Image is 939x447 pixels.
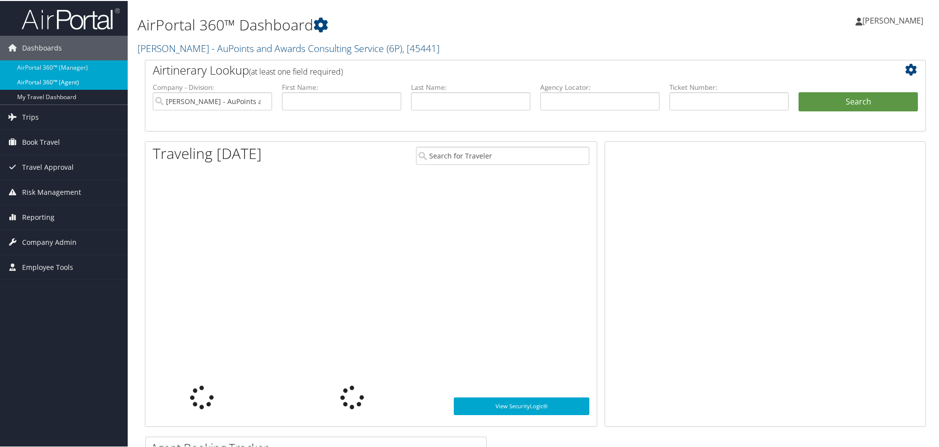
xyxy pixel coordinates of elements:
[862,14,923,25] span: [PERSON_NAME]
[22,35,62,59] span: Dashboards
[22,254,73,279] span: Employee Tools
[22,6,120,29] img: airportal-logo.png
[22,229,77,254] span: Company Admin
[454,396,589,414] a: View SecurityLogic®
[138,14,668,34] h1: AirPortal 360™ Dashboard
[282,81,401,91] label: First Name:
[22,129,60,154] span: Book Travel
[153,61,853,78] h2: Airtinerary Lookup
[540,81,660,91] label: Agency Locator:
[153,81,272,91] label: Company - Division:
[799,91,918,111] button: Search
[669,81,789,91] label: Ticket Number:
[153,142,262,163] h1: Traveling [DATE]
[22,104,39,129] span: Trips
[411,81,530,91] label: Last Name:
[402,41,440,54] span: , [ 45441 ]
[138,41,440,54] a: [PERSON_NAME] - AuPoints and Awards Consulting Service
[856,5,933,34] a: [PERSON_NAME]
[249,65,343,76] span: (at least one field required)
[387,41,402,54] span: ( 6P )
[22,179,81,204] span: Risk Management
[22,204,55,229] span: Reporting
[22,154,74,179] span: Travel Approval
[416,146,589,164] input: Search for Traveler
